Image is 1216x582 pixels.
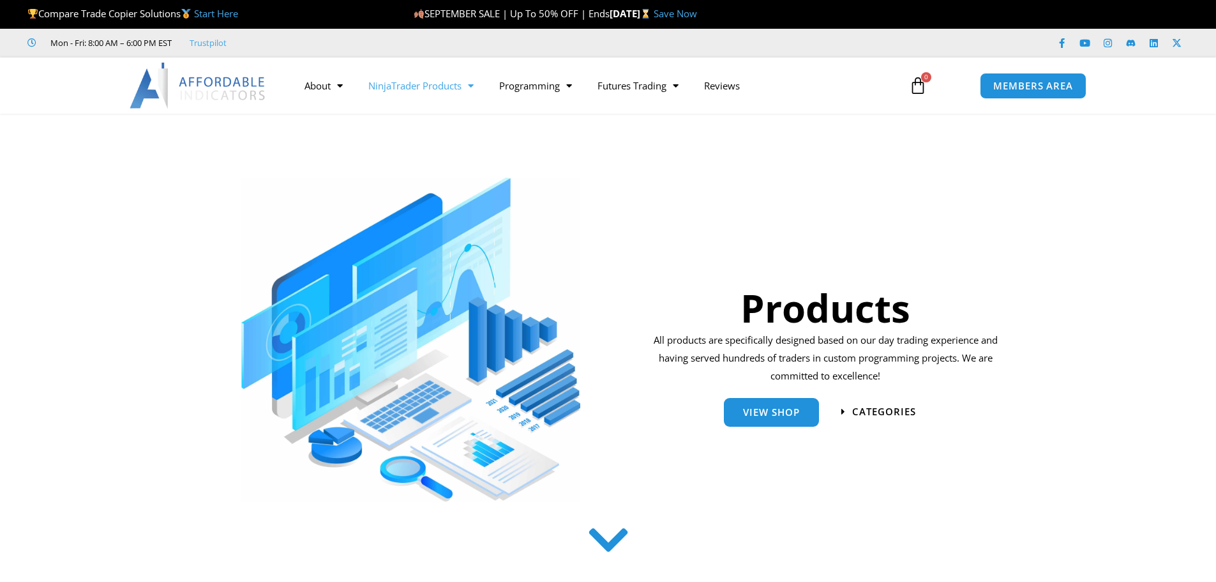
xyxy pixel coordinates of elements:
a: categories [841,407,916,417]
nav: Menu [292,71,894,100]
a: NinjaTrader Products [356,71,486,100]
span: MEMBERS AREA [993,81,1073,91]
span: categories [852,407,916,417]
img: LogoAI | Affordable Indicators – NinjaTrader [130,63,267,109]
span: Compare Trade Copier Solutions [27,7,238,20]
img: ProductsSection scaled | Affordable Indicators – NinjaTrader [241,178,580,502]
a: MEMBERS AREA [980,73,1086,99]
p: All products are specifically designed based on our day trading experience and having served hund... [649,332,1002,385]
img: 🍂 [414,9,424,19]
a: Save Now [654,7,697,20]
strong: [DATE] [610,7,654,20]
h1: Products [649,281,1002,335]
a: 0 [890,67,946,104]
img: 🏆 [28,9,38,19]
a: Start Here [194,7,238,20]
a: Trustpilot [190,35,227,50]
img: ⌛ [641,9,650,19]
span: 0 [921,72,931,82]
span: SEPTEMBER SALE | Up To 50% OFF | Ends [414,7,610,20]
img: 🥇 [181,9,191,19]
a: View Shop [724,398,819,427]
span: View Shop [743,408,800,417]
a: Futures Trading [585,71,691,100]
span: Mon - Fri: 8:00 AM – 6:00 PM EST [47,35,172,50]
a: About [292,71,356,100]
a: Programming [486,71,585,100]
a: Reviews [691,71,753,100]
